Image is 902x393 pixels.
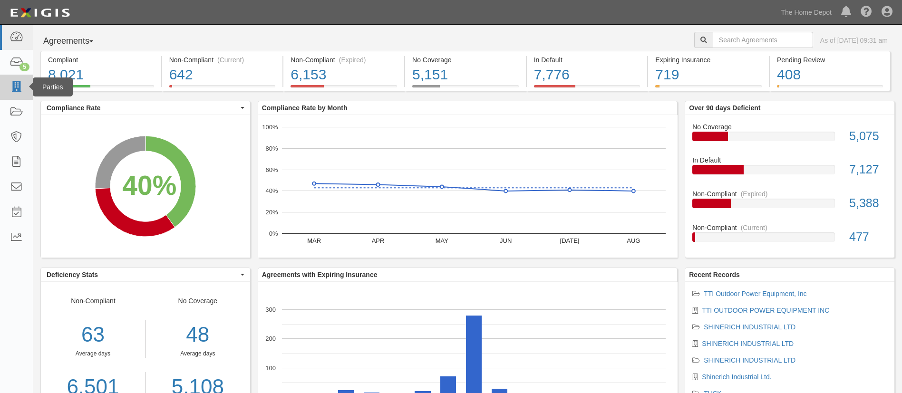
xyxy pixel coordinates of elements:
[269,230,278,237] text: 0%
[265,364,276,371] text: 100
[291,65,397,85] div: 6,153
[153,320,243,350] div: 48
[265,335,276,342] text: 200
[689,271,740,278] b: Recent Records
[265,166,278,173] text: 60%
[41,350,145,358] div: Average days
[685,122,894,132] div: No Coverage
[861,7,872,18] i: Help Center - Complianz
[702,307,829,314] a: TTI OUTDOOR POWER EQUIPMENT INC
[702,373,771,381] a: Shinerich Industrial Ltd.
[627,237,640,244] text: AUG
[262,271,378,278] b: Agreements with Expiring Insurance
[685,223,894,232] div: Non-Compliant
[777,55,883,65] div: Pending Review
[217,55,244,65] div: (Current)
[265,209,278,216] text: 20%
[153,350,243,358] div: Average days
[41,268,250,281] button: Deficiency Stats
[339,55,366,65] div: (Expired)
[777,65,883,85] div: 408
[702,340,794,347] a: SHINERICH INDUSTRIAL LTD
[371,237,384,244] text: APR
[741,223,767,232] div: (Current)
[435,237,448,244] text: MAY
[47,270,238,279] span: Deficiency Stats
[7,4,73,21] img: logo-5460c22ac91f19d4615b14bd174203de0afe785f0fc80cf4dbbc73dc1793850b.png
[770,85,891,93] a: Pending Review408
[692,122,887,156] a: No Coverage5,075
[704,290,806,297] a: TTI Outdoor Power Equipment, Inc
[534,65,640,85] div: 7,776
[842,128,894,145] div: 5,075
[500,237,512,244] text: JUN
[48,65,154,85] div: 8,021
[262,124,278,131] text: 100%
[19,63,29,71] div: 5
[655,55,762,65] div: Expiring Insurance
[842,229,894,246] div: 477
[265,145,278,152] text: 80%
[41,101,250,115] button: Compliance Rate
[692,223,887,249] a: Non-Compliant(Current)477
[40,32,112,51] button: Agreements
[560,237,579,244] text: [DATE]
[283,85,404,93] a: Non-Compliant(Expired)6,153
[262,104,348,112] b: Compliance Rate by Month
[258,115,678,258] svg: A chart.
[307,237,321,244] text: MAR
[685,155,894,165] div: In Default
[412,55,519,65] div: No Coverage
[648,85,769,93] a: Expiring Insurance719
[41,320,145,350] div: 63
[534,55,640,65] div: In Default
[162,85,283,93] a: Non-Compliant(Current)642
[842,161,894,178] div: 7,127
[169,55,276,65] div: Non-Compliant (Current)
[655,65,762,85] div: 719
[33,77,73,96] div: Parties
[713,32,813,48] input: Search Agreements
[842,195,894,212] div: 5,388
[527,85,648,93] a: In Default7,776
[692,155,887,189] a: In Default7,127
[704,323,795,331] a: SHINERICH INDUSTRIAL LTD
[48,55,154,65] div: Compliant
[412,65,519,85] div: 5,151
[169,65,276,85] div: 642
[291,55,397,65] div: Non-Compliant (Expired)
[689,104,760,112] b: Over 90 days Deficient
[704,356,795,364] a: SHINERICH INDUSTRIAL LTD
[47,103,238,113] span: Compliance Rate
[405,85,526,93] a: No Coverage5,151
[776,3,836,22] a: The Home Depot
[692,189,887,223] a: Non-Compliant(Expired)5,388
[820,36,888,45] div: As of [DATE] 09:31 am
[265,306,276,313] text: 300
[685,189,894,199] div: Non-Compliant
[41,115,250,258] svg: A chart.
[122,166,176,205] div: 40%
[265,187,278,194] text: 40%
[741,189,768,199] div: (Expired)
[40,85,161,93] a: Compliant8,021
